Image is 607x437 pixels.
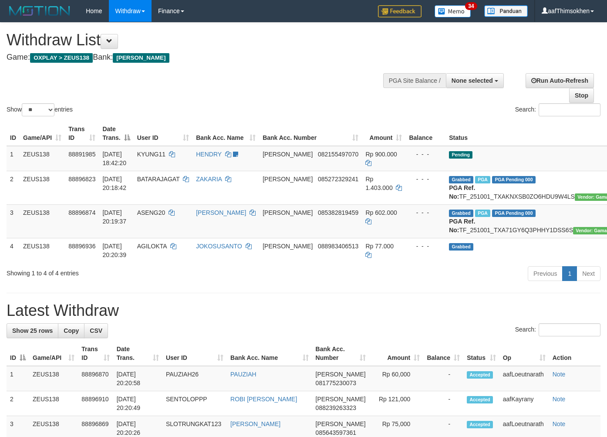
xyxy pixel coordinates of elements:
[137,243,167,250] span: AGILOKTA
[134,121,193,146] th: User ID: activate to sort column ascending
[409,242,442,251] div: - - -
[465,2,477,10] span: 34
[263,151,313,158] span: [PERSON_NAME]
[58,323,84,338] a: Copy
[409,175,442,183] div: - - -
[102,176,126,191] span: [DATE] 20:18:42
[7,4,73,17] img: MOTION_logo.png
[12,327,53,334] span: Show 25 rows
[78,366,113,391] td: 88896870
[84,323,108,338] a: CSV
[7,103,73,116] label: Show entries
[549,341,600,366] th: Action
[7,341,29,366] th: ID: activate to sort column descending
[435,5,471,17] img: Button%20Memo.svg
[196,209,246,216] a: [PERSON_NAME]
[316,420,366,427] span: [PERSON_NAME]
[263,176,313,183] span: [PERSON_NAME]
[423,341,463,366] th: Balance: activate to sort column ascending
[365,176,392,191] span: Rp 1.403.000
[515,103,600,116] label: Search:
[7,204,20,238] td: 3
[263,243,313,250] span: [PERSON_NAME]
[539,323,600,336] input: Search:
[30,53,93,63] span: OXPLAY > ZEUS138
[137,151,165,158] span: KYUNG11
[378,5,422,17] img: Feedback.jpg
[318,176,358,183] span: Copy 085272329241 to clipboard
[68,243,95,250] span: 88896936
[113,366,162,391] td: [DATE] 20:20:58
[65,121,99,146] th: Trans ID: activate to sort column ascending
[68,176,95,183] span: 88896823
[383,73,446,88] div: PGA Site Balance /
[449,184,475,200] b: PGA Ref. No:
[405,121,445,146] th: Balance
[484,5,528,17] img: panduan.png
[562,266,577,281] a: 1
[90,327,102,334] span: CSV
[196,176,222,183] a: ZAKARIA
[452,77,493,84] span: None selected
[102,243,126,258] span: [DATE] 20:20:39
[318,243,358,250] span: Copy 088983406513 to clipboard
[7,366,29,391] td: 1
[113,391,162,416] td: [DATE] 20:20:49
[20,238,65,263] td: ZEUS138
[492,176,536,183] span: PGA Pending
[7,391,29,416] td: 2
[7,238,20,263] td: 4
[20,171,65,204] td: ZEUS138
[553,420,566,427] a: Note
[423,391,463,416] td: -
[29,341,78,366] th: Game/API: activate to sort column ascending
[259,121,362,146] th: Bank Acc. Number: activate to sort column ascending
[137,176,180,183] span: BATARAJAGAT
[449,218,475,234] b: PGA Ref. No:
[162,341,227,366] th: User ID: activate to sort column ascending
[7,302,600,319] h1: Latest Withdraw
[102,209,126,225] span: [DATE] 20:19:37
[316,396,366,403] span: [PERSON_NAME]
[7,31,396,49] h1: Withdraw List
[68,209,95,216] span: 88896874
[467,371,493,379] span: Accepted
[449,151,472,159] span: Pending
[29,391,78,416] td: ZEUS138
[7,53,396,62] h4: Game: Bank:
[446,73,504,88] button: None selected
[449,243,473,251] span: Grabbed
[196,151,222,158] a: HENDRY
[312,341,369,366] th: Bank Acc. Number: activate to sort column ascending
[553,371,566,378] a: Note
[423,366,463,391] td: -
[528,266,563,281] a: Previous
[449,210,473,217] span: Grabbed
[318,209,358,216] span: Copy 085382819459 to clipboard
[227,341,312,366] th: Bank Acc. Name: activate to sort column ascending
[7,171,20,204] td: 2
[499,341,549,366] th: Op: activate to sort column ascending
[467,396,493,403] span: Accepted
[499,391,549,416] td: aafKayrany
[467,421,493,428] span: Accepted
[492,210,536,217] span: PGA Pending
[29,366,78,391] td: ZEUS138
[7,323,58,338] a: Show 25 rows
[230,396,297,403] a: ROBI [PERSON_NAME]
[230,420,280,427] a: [PERSON_NAME]
[263,209,313,216] span: [PERSON_NAME]
[577,266,600,281] a: Next
[78,341,113,366] th: Trans ID: activate to sort column ascending
[196,243,242,250] a: JOKOSUSANTO
[369,366,424,391] td: Rp 60,000
[318,151,358,158] span: Copy 082155497070 to clipboard
[365,209,397,216] span: Rp 602.000
[515,323,600,336] label: Search:
[113,53,169,63] span: [PERSON_NAME]
[78,391,113,416] td: 88896910
[102,151,126,166] span: [DATE] 18:42:20
[569,88,594,103] a: Stop
[99,121,133,146] th: Date Trans.: activate to sort column descending
[553,396,566,403] a: Note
